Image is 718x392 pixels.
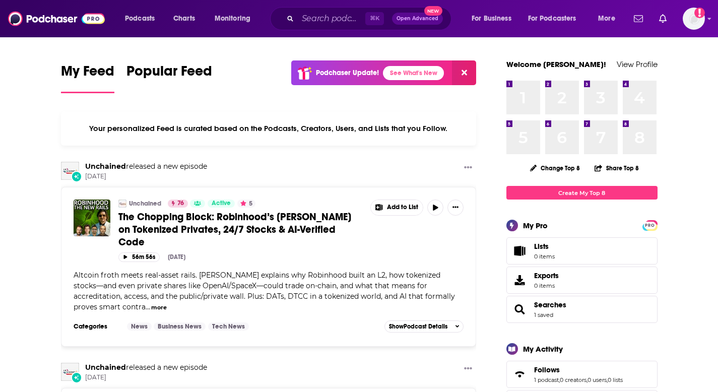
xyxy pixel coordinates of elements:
div: My Activity [523,344,563,354]
span: Charts [173,12,195,26]
a: My Feed [61,62,114,93]
a: Unchained [129,200,161,208]
a: Lists [506,237,658,265]
span: Add to List [387,204,418,211]
span: Show Podcast Details [389,323,447,330]
a: 0 creators [560,376,586,383]
a: Searches [534,300,566,309]
button: open menu [521,11,591,27]
a: Welcome [PERSON_NAME]! [506,59,606,69]
a: Searches [510,302,530,316]
a: Active [208,200,235,208]
button: open menu [208,11,264,27]
span: 76 [177,199,184,209]
a: Tech News [208,322,249,331]
h3: released a new episode [85,363,207,372]
span: ... [146,302,150,311]
a: The Chopping Block: Robinhood’s [PERSON_NAME] on Tokenized Privates, 24/7 Stocks & AI-Verified Code [118,211,363,248]
a: Create My Top 8 [506,186,658,200]
button: 5 [237,200,255,208]
a: Exports [506,267,658,294]
span: Follows [506,361,658,388]
div: Your personalized Feed is curated based on the Podcasts, Creators, Users, and Lists that you Follow. [61,111,477,146]
a: Unchained [85,162,126,171]
img: Unchained [61,162,79,180]
a: View Profile [617,59,658,69]
span: Monitoring [215,12,250,26]
button: more [151,303,167,312]
img: User Profile [683,8,705,30]
span: Lists [534,242,555,251]
a: Charts [167,11,201,27]
span: Altcoin froth meets real-asset rails. [PERSON_NAME] explains why Robinhood built an L2, how token... [74,271,455,311]
img: Podchaser - Follow, Share and Rate Podcasts [8,9,105,28]
span: , [586,376,588,383]
button: ShowPodcast Details [384,320,464,333]
span: Lists [510,244,530,258]
h3: Categories [74,322,119,331]
button: Show More Button [447,200,464,216]
span: Popular Feed [126,62,212,86]
span: Searches [506,296,658,323]
span: [DATE] [85,172,207,181]
a: 0 lists [608,376,623,383]
button: Show More Button [460,363,476,375]
span: My Feed [61,62,114,86]
span: Open Advanced [397,16,438,21]
span: For Business [472,12,511,26]
a: Follows [510,367,530,381]
button: Show profile menu [683,8,705,30]
img: Unchained [118,200,126,208]
p: Podchaser Update! [316,69,379,77]
button: Change Top 8 [524,162,586,174]
div: My Pro [523,221,548,230]
a: 1 saved [534,311,553,318]
span: Lists [534,242,549,251]
a: Unchained [85,363,126,372]
span: 0 items [534,253,555,260]
button: 56m 56s [118,252,160,262]
div: [DATE] [168,253,185,260]
span: More [598,12,615,26]
button: open menu [465,11,524,27]
div: New Episode [71,171,82,182]
span: Exports [534,271,559,280]
button: Open AdvancedNew [392,13,443,25]
span: 0 items [534,282,559,289]
span: Logged in as WachsmanSG [683,8,705,30]
span: Exports [510,273,530,287]
a: Follows [534,365,623,374]
span: PRO [644,222,656,229]
span: For Podcasters [528,12,576,26]
span: The Chopping Block: Robinhood’s [PERSON_NAME] on Tokenized Privates, 24/7 Stocks & AI-Verified Code [118,211,351,248]
span: , [607,376,608,383]
a: Show notifications dropdown [630,10,647,27]
div: New Episode [71,372,82,383]
span: , [559,376,560,383]
span: [DATE] [85,373,207,382]
button: Show More Button [460,162,476,174]
a: 76 [168,200,188,208]
input: Search podcasts, credits, & more... [298,11,365,27]
button: open menu [591,11,628,27]
svg: Add a profile image [694,8,705,18]
a: Business News [154,322,206,331]
a: 1 podcast [534,376,559,383]
button: Show More Button [371,200,423,215]
span: New [424,6,442,16]
span: Podcasts [125,12,155,26]
img: Unchained [61,363,79,381]
button: open menu [118,11,168,27]
h3: released a new episode [85,162,207,171]
a: Popular Feed [126,62,212,93]
a: News [127,322,152,331]
button: Share Top 8 [594,158,639,178]
div: Search podcasts, credits, & more... [280,7,461,30]
a: Show notifications dropdown [655,10,671,27]
span: Follows [534,365,560,374]
a: See What's New [383,66,444,80]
